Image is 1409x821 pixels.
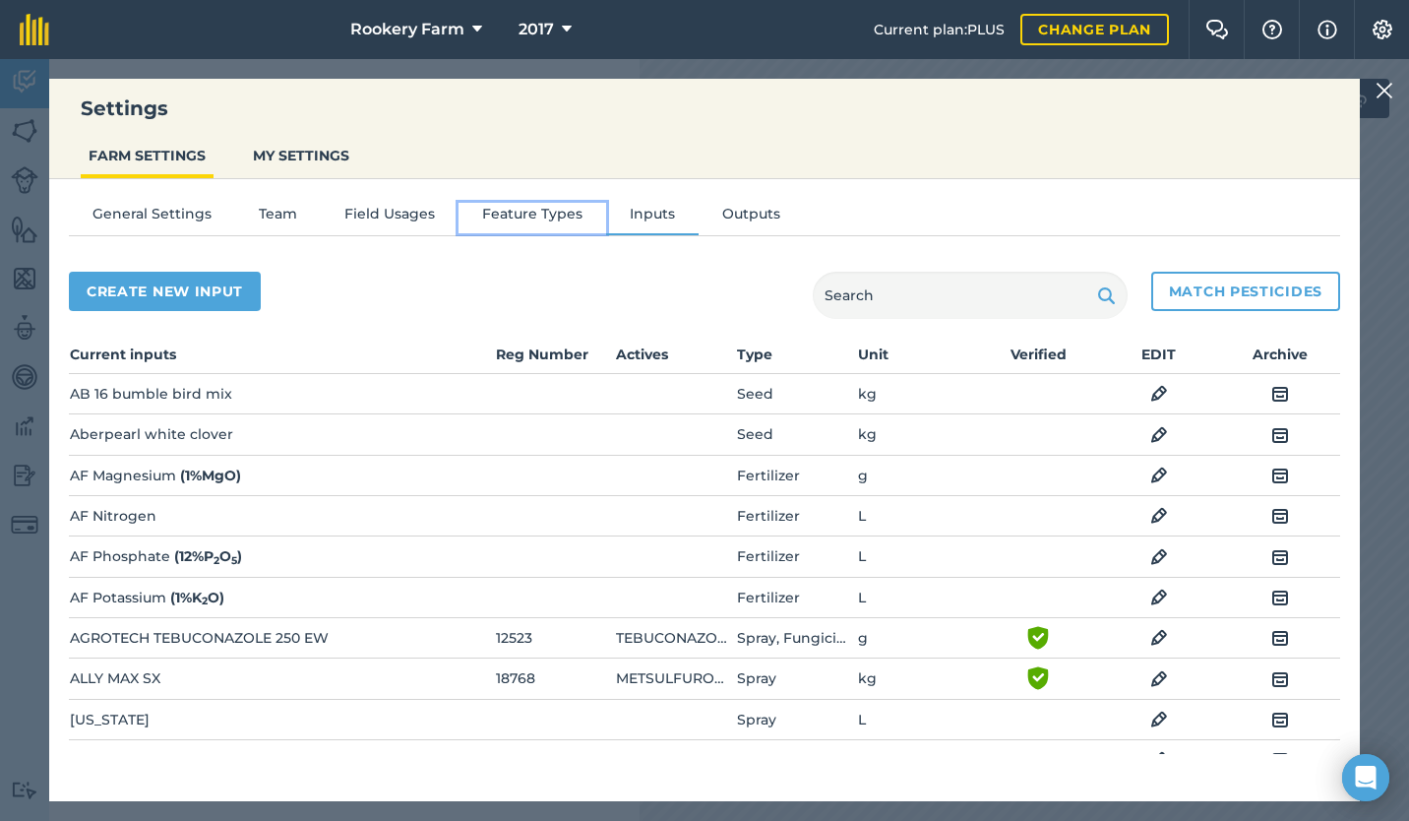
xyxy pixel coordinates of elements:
[69,414,493,455] td: Aberpearl white clover
[736,343,857,374] th: Type
[857,699,978,739] td: L
[736,374,857,414] td: Seed
[1150,667,1168,691] img: svg+xml;base64,PHN2ZyB4bWxucz0iaHR0cDovL3d3dy53My5vcmcvMjAwMC9zdmciIHdpZHRoPSIxOCIgaGVpZ2h0PSIyNC...
[857,617,978,658] td: g
[69,659,493,699] td: ALLY MAX SX
[1271,504,1289,528] img: svg+xml;base64,PHN2ZyB4bWxucz0iaHR0cDovL3d3dy53My5vcmcvMjAwMC9zdmciIHdpZHRoPSIxOCIgaGVpZ2h0PSIyNC...
[699,203,804,232] button: Outputs
[49,95,1360,122] h3: Settings
[1150,545,1168,569] img: svg+xml;base64,PHN2ZyB4bWxucz0iaHR0cDovL3d3dy53My5vcmcvMjAwMC9zdmciIHdpZHRoPSIxOCIgaGVpZ2h0PSIyNC...
[350,18,464,41] span: Rookery Farm
[1151,272,1340,311] button: Match pesticides
[736,537,857,577] td: Fertilizer
[495,659,616,699] td: 18768
[857,537,978,577] td: L
[615,343,736,374] th: Actives
[69,537,493,577] td: AF Phosphate
[1271,626,1289,650] img: svg+xml;base64,PHN2ZyB4bWxucz0iaHR0cDovL3d3dy53My5vcmcvMjAwMC9zdmciIHdpZHRoPSIxOCIgaGVpZ2h0PSIyNC...
[69,617,493,658] td: AGROTECH TEBUCONAZOLE 250 EW
[69,496,493,537] td: AF Nitrogen
[1150,504,1168,528] img: svg+xml;base64,PHN2ZyB4bWxucz0iaHR0cDovL3d3dy53My5vcmcvMjAwMC9zdmciIHdpZHRoPSIxOCIgaGVpZ2h0PSIyNC...
[1376,79,1393,102] img: svg+xml;base64,PHN2ZyB4bWxucz0iaHR0cDovL3d3dy53My5vcmcvMjAwMC9zdmciIHdpZHRoPSIyMiIgaGVpZ2h0PSIzMC...
[174,547,242,565] strong: ( 12 % P O )
[1205,20,1229,39] img: Two speech bubbles overlapping with the left bubble in the forefront
[69,577,493,617] td: AF Potassium
[857,455,978,495] td: g
[1371,20,1394,39] img: A cog icon
[214,554,219,567] sub: 2
[69,343,493,374] th: Current inputs
[1317,18,1337,41] img: svg+xml;base64,PHN2ZyB4bWxucz0iaHR0cDovL3d3dy53My5vcmcvMjAwMC9zdmciIHdpZHRoPSIxNyIgaGVpZ2h0PSIxNy...
[1150,586,1168,609] img: svg+xml;base64,PHN2ZyB4bWxucz0iaHR0cDovL3d3dy53My5vcmcvMjAwMC9zdmciIHdpZHRoPSIxOCIgaGVpZ2h0PSIyNC...
[736,739,857,780] td: Fertilizer
[81,137,214,174] button: FARM SETTINGS
[180,467,241,484] strong: ( 1 % MgO )
[736,617,857,658] td: Spray, Fungicide
[1271,423,1289,447] img: svg+xml;base64,PHN2ZyB4bWxucz0iaHR0cDovL3d3dy53My5vcmcvMjAwMC9zdmciIHdpZHRoPSIxOCIgaGVpZ2h0PSIyNC...
[1271,708,1289,731] img: svg+xml;base64,PHN2ZyB4bWxucz0iaHR0cDovL3d3dy53My5vcmcvMjAwMC9zdmciIHdpZHRoPSIxOCIgaGVpZ2h0PSIyNC...
[857,414,978,455] td: kg
[1150,382,1168,406] img: svg+xml;base64,PHN2ZyB4bWxucz0iaHR0cDovL3d3dy53My5vcmcvMjAwMC9zdmciIHdpZHRoPSIxOCIgaGVpZ2h0PSIyNC...
[736,414,857,455] td: Seed
[1150,708,1168,731] img: svg+xml;base64,PHN2ZyB4bWxucz0iaHR0cDovL3d3dy53My5vcmcvMjAwMC9zdmciIHdpZHRoPSIxOCIgaGVpZ2h0PSIyNC...
[978,343,1099,374] th: Verified
[69,272,261,311] button: Create new input
[736,699,857,739] td: Spray
[1271,382,1289,406] img: svg+xml;base64,PHN2ZyB4bWxucz0iaHR0cDovL3d3dy53My5vcmcvMjAwMC9zdmciIHdpZHRoPSIxOCIgaGVpZ2h0PSIyNC...
[874,19,1005,40] span: Current plan : PLUS
[69,203,235,232] button: General Settings
[1150,464,1168,487] img: svg+xml;base64,PHN2ZyB4bWxucz0iaHR0cDovL3d3dy53My5vcmcvMjAwMC9zdmciIHdpZHRoPSIxOCIgaGVpZ2h0PSIyNC...
[170,589,224,606] strong: ( 1 % K O )
[495,343,616,374] th: Reg Number
[321,203,459,232] button: Field Usages
[606,203,699,232] button: Inputs
[1020,14,1169,45] a: Change plan
[857,659,978,699] td: kg
[736,455,857,495] td: Fertilizer
[202,595,208,607] sub: 2
[736,496,857,537] td: Fertilizer
[857,374,978,414] td: kg
[20,14,49,45] img: fieldmargin Logo
[736,659,857,699] td: Spray
[615,617,736,658] td: TEBUCONAZOLE
[1150,423,1168,447] img: svg+xml;base64,PHN2ZyB4bWxucz0iaHR0cDovL3d3dy53My5vcmcvMjAwMC9zdmciIHdpZHRoPSIxOCIgaGVpZ2h0PSIyNC...
[736,577,857,617] td: Fertilizer
[459,203,606,232] button: Feature Types
[69,699,493,739] td: [US_STATE]
[231,554,237,567] sub: 5
[615,659,736,699] td: METSULFURON-M, TRIBENURON-M
[519,18,554,41] span: 2017
[495,617,616,658] td: 12523
[1098,343,1219,374] th: EDIT
[1271,586,1289,609] img: svg+xml;base64,PHN2ZyB4bWxucz0iaHR0cDovL3d3dy53My5vcmcvMjAwMC9zdmciIHdpZHRoPSIxOCIgaGVpZ2h0PSIyNC...
[1150,626,1168,650] img: svg+xml;base64,PHN2ZyB4bWxucz0iaHR0cDovL3d3dy53My5vcmcvMjAwMC9zdmciIHdpZHRoPSIxOCIgaGVpZ2h0PSIyNC...
[69,374,493,414] td: AB 16 bumble bird mix
[857,577,978,617] td: L
[813,272,1128,319] input: Search
[1342,754,1389,801] div: Open Intercom Messenger
[857,739,978,780] td: L
[1260,20,1284,39] img: A question mark icon
[69,455,493,495] td: AF Magnesium
[1271,464,1289,487] img: svg+xml;base64,PHN2ZyB4bWxucz0iaHR0cDovL3d3dy53My5vcmcvMjAwMC9zdmciIHdpZHRoPSIxOCIgaGVpZ2h0PSIyNC...
[1271,545,1289,569] img: svg+xml;base64,PHN2ZyB4bWxucz0iaHR0cDovL3d3dy53My5vcmcvMjAwMC9zdmciIHdpZHRoPSIxOCIgaGVpZ2h0PSIyNC...
[69,739,493,780] td: Armour
[857,343,978,374] th: Unit
[245,137,357,174] button: MY SETTINGS
[1219,343,1340,374] th: Archive
[1271,748,1289,772] img: svg+xml;base64,PHN2ZyB4bWxucz0iaHR0cDovL3d3dy53My5vcmcvMjAwMC9zdmciIHdpZHRoPSIxOCIgaGVpZ2h0PSIyNC...
[1150,748,1168,772] img: svg+xml;base64,PHN2ZyB4bWxucz0iaHR0cDovL3d3dy53My5vcmcvMjAwMC9zdmciIHdpZHRoPSIxOCIgaGVpZ2h0PSIyNC...
[235,203,321,232] button: Team
[1271,667,1289,691] img: svg+xml;base64,PHN2ZyB4bWxucz0iaHR0cDovL3d3dy53My5vcmcvMjAwMC9zdmciIHdpZHRoPSIxOCIgaGVpZ2h0PSIyNC...
[857,496,978,537] td: L
[1097,284,1116,307] img: svg+xml;base64,PHN2ZyB4bWxucz0iaHR0cDovL3d3dy53My5vcmcvMjAwMC9zdmciIHdpZHRoPSIxOSIgaGVpZ2h0PSIyNC...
